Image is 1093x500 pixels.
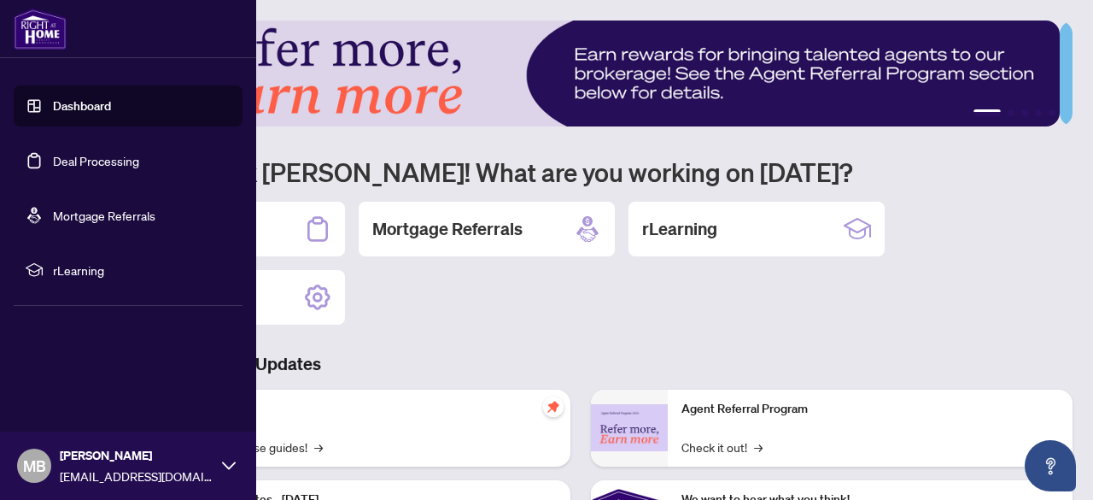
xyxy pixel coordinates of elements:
[543,397,564,417] span: pushpin
[314,438,323,456] span: →
[89,21,1060,126] img: Slide 0
[53,98,111,114] a: Dashboard
[1049,109,1055,116] button: 5
[14,9,67,50] img: logo
[60,467,213,485] span: [EMAIL_ADDRESS][DOMAIN_NAME]
[1035,109,1042,116] button: 4
[1008,109,1014,116] button: 2
[973,109,1001,116] button: 1
[53,261,231,279] span: rLearning
[23,454,46,478] span: MB
[754,438,763,456] span: →
[53,208,155,223] a: Mortgage Referrals
[681,438,763,456] a: Check it out!→
[1025,440,1076,491] button: Open asap
[89,352,1073,376] h3: Brokerage & Industry Updates
[89,156,1073,188] h1: Welcome back [PERSON_NAME]! What are you working on [DATE]?
[179,400,557,419] p: Self-Help
[642,217,717,241] h2: rLearning
[681,400,1059,419] p: Agent Referral Program
[1021,109,1028,116] button: 3
[60,446,213,465] span: [PERSON_NAME]
[591,404,668,451] img: Agent Referral Program
[53,153,139,168] a: Deal Processing
[372,217,523,241] h2: Mortgage Referrals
